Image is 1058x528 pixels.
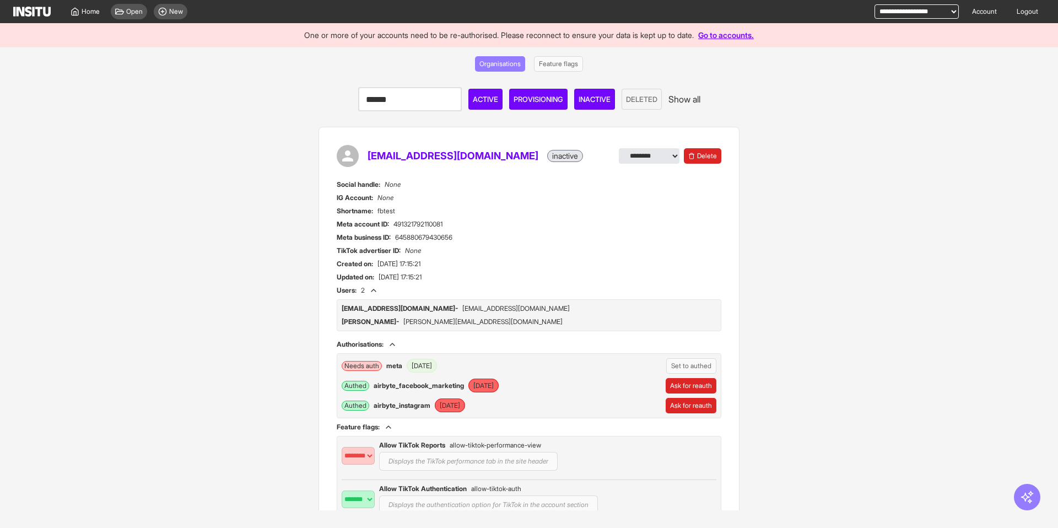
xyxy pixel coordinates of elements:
[337,246,401,255] span: TikTok advertiser ID:
[342,304,458,313] div: [EMAIL_ADDRESS][DOMAIN_NAME] -
[668,93,700,106] button: Show all
[468,381,579,390] div: 2024 Mar 15 12:47
[337,260,373,268] span: Created on:
[405,246,421,255] span: None
[547,150,583,162] div: inactive
[407,362,517,370] div: 2025 Sep 02 20:37
[342,401,369,411] div: Authed
[337,340,384,349] span: Authorisations:
[622,89,662,110] button: Deleted
[684,148,721,164] button: Delete
[509,89,568,110] button: Provisioning
[342,381,369,391] div: Authed
[385,180,401,189] span: None
[337,180,380,189] span: Social handle:
[377,207,395,215] span: fbtest
[395,233,452,242] span: 645880679430656
[13,7,51,17] img: Logo
[337,273,374,282] span: Updated on:
[337,193,373,202] span: IG Account:
[82,7,100,16] span: Home
[337,233,391,242] span: Meta business ID:
[407,359,437,373] span: [DATE]
[361,286,365,295] span: 2
[337,286,357,295] span: Users:
[342,317,399,326] div: [PERSON_NAME] -
[126,7,143,16] span: Open
[468,89,503,110] button: Active
[666,378,716,394] button: Ask for reauth
[403,317,563,326] div: [PERSON_NAME][EMAIL_ADDRESS][DOMAIN_NAME]
[379,484,467,493] span: Allow TikTok Authentication
[698,30,754,40] a: Go to accounts.
[666,398,716,413] button: Ask for reauth
[342,484,716,514] div: Displays the authentication option for TikTok in the account section
[377,193,393,202] span: None
[304,30,694,40] span: One or more of your accounts need to be re-authorised. Please reconnect to ensure your data is ke...
[379,495,598,514] div: Displays the authentication option for TikTok in the account section
[374,401,430,410] div: airbyte_instagram
[435,401,545,410] div: 2025 May 12 16:13
[386,362,402,370] div: meta
[574,89,615,110] button: Inactive
[169,7,183,16] span: New
[342,361,382,371] div: Needs auth
[534,56,583,72] button: Feature flags
[462,304,570,313] div: [EMAIL_ADDRESS][DOMAIN_NAME]
[468,379,499,392] span: [DATE]
[337,207,373,215] span: Shortname:
[379,273,422,282] span: [DATE] 17:15:21
[471,484,521,493] span: allow-tiktok-auth
[475,56,525,72] button: Organisations
[337,220,389,229] span: Meta account ID:
[377,260,420,268] span: [DATE] 17:15:21
[666,358,716,374] button: Set to authed
[337,423,380,432] span: Feature flags:
[435,398,465,412] span: [DATE]
[393,220,442,229] span: 491321792110081
[374,381,464,390] div: airbyte_facebook_marketing
[450,441,541,450] span: allow-tiktok-performance-view
[379,452,558,471] div: Displays the TikTok performance tab in the site header
[342,441,716,471] div: Displays the TikTok performance tab in the site header
[379,441,445,450] span: Allow TikTok Reports
[368,148,538,164] h1: [EMAIL_ADDRESS][DOMAIN_NAME]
